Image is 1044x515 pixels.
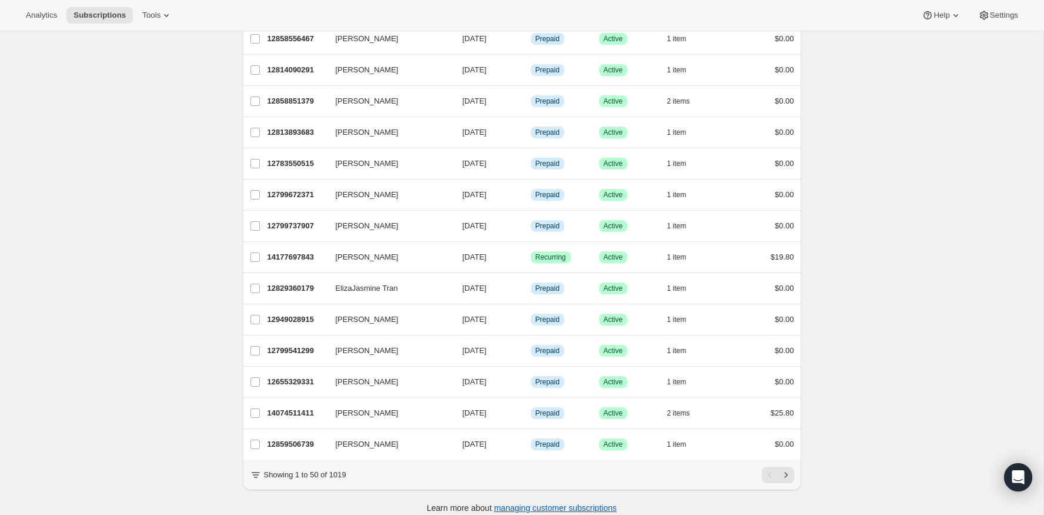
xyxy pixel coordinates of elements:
[536,159,560,168] span: Prepaid
[604,159,623,168] span: Active
[667,436,700,453] button: 1 item
[667,249,700,265] button: 1 item
[336,283,398,294] span: ElizaJasmine Tran
[336,251,399,263] span: [PERSON_NAME]
[775,377,794,386] span: $0.00
[667,408,690,418] span: 2 items
[536,65,560,75] span: Prepaid
[667,187,700,203] button: 1 item
[667,311,700,328] button: 1 item
[329,279,446,298] button: ElizaJasmine Tran
[604,128,623,137] span: Active
[267,345,326,357] p: 12799541299
[775,97,794,105] span: $0.00
[1004,463,1032,491] div: Open Intercom Messenger
[971,7,1025,24] button: Settings
[667,440,687,449] span: 1 item
[604,34,623,44] span: Active
[329,154,446,173] button: [PERSON_NAME]
[329,435,446,454] button: [PERSON_NAME]
[536,284,560,293] span: Prepaid
[463,128,487,137] span: [DATE]
[329,217,446,235] button: [PERSON_NAME]
[463,284,487,293] span: [DATE]
[267,155,794,172] div: 12783550515[PERSON_NAME][DATE]InfoPrepaidSuccessActive1 item$0.00
[775,346,794,355] span: $0.00
[267,31,794,47] div: 12858556467[PERSON_NAME][DATE]InfoPrepaidSuccessActive1 item$0.00
[463,97,487,105] span: [DATE]
[336,189,399,201] span: [PERSON_NAME]
[775,34,794,43] span: $0.00
[329,373,446,391] button: [PERSON_NAME]
[463,34,487,43] span: [DATE]
[775,128,794,137] span: $0.00
[267,64,326,76] p: 12814090291
[762,467,794,483] nav: Pagination
[19,7,64,24] button: Analytics
[336,314,399,325] span: [PERSON_NAME]
[536,408,560,418] span: Prepaid
[667,31,700,47] button: 1 item
[267,438,326,450] p: 12859506739
[915,7,968,24] button: Help
[267,407,326,419] p: 14074511411
[667,93,703,109] button: 2 items
[463,377,487,386] span: [DATE]
[775,440,794,448] span: $0.00
[536,221,560,231] span: Prepaid
[667,377,687,387] span: 1 item
[329,92,446,111] button: [PERSON_NAME]
[329,61,446,79] button: [PERSON_NAME]
[463,440,487,448] span: [DATE]
[667,128,687,137] span: 1 item
[267,189,326,201] p: 12799672371
[336,127,399,138] span: [PERSON_NAME]
[604,190,623,200] span: Active
[604,440,623,449] span: Active
[536,128,560,137] span: Prepaid
[667,159,687,168] span: 1 item
[267,314,326,325] p: 12949028915
[329,185,446,204] button: [PERSON_NAME]
[329,404,446,423] button: [PERSON_NAME]
[667,97,690,106] span: 2 items
[775,315,794,324] span: $0.00
[775,221,794,230] span: $0.00
[667,65,687,75] span: 1 item
[604,408,623,418] span: Active
[336,345,399,357] span: [PERSON_NAME]
[336,220,399,232] span: [PERSON_NAME]
[604,252,623,262] span: Active
[604,346,623,355] span: Active
[536,346,560,355] span: Prepaid
[267,93,794,109] div: 12858851379[PERSON_NAME][DATE]InfoPrepaidSuccessActive2 items$0.00
[26,11,57,20] span: Analytics
[267,280,794,297] div: 12829360179ElizaJasmine Tran[DATE]InfoPrepaidSuccessActive1 item$0.00
[775,190,794,199] span: $0.00
[463,315,487,324] span: [DATE]
[267,405,794,421] div: 14074511411[PERSON_NAME][DATE]InfoPrepaidSuccessActive2 items$25.80
[667,221,687,231] span: 1 item
[66,7,133,24] button: Subscriptions
[536,315,560,324] span: Prepaid
[667,252,687,262] span: 1 item
[267,33,326,45] p: 12858556467
[667,343,700,359] button: 1 item
[771,408,794,417] span: $25.80
[329,123,446,142] button: [PERSON_NAME]
[329,310,446,329] button: [PERSON_NAME]
[536,377,560,387] span: Prepaid
[267,124,794,141] div: 12813893683[PERSON_NAME][DATE]InfoPrepaidSuccessActive1 item$0.00
[933,11,949,20] span: Help
[267,251,326,263] p: 14177697843
[775,65,794,74] span: $0.00
[536,97,560,106] span: Prepaid
[604,377,623,387] span: Active
[427,502,617,514] p: Learn more about
[267,436,794,453] div: 12859506739[PERSON_NAME][DATE]InfoPrepaidSuccessActive1 item$0.00
[336,64,399,76] span: [PERSON_NAME]
[463,252,487,261] span: [DATE]
[667,405,703,421] button: 2 items
[267,376,326,388] p: 12655329331
[536,252,566,262] span: Recurring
